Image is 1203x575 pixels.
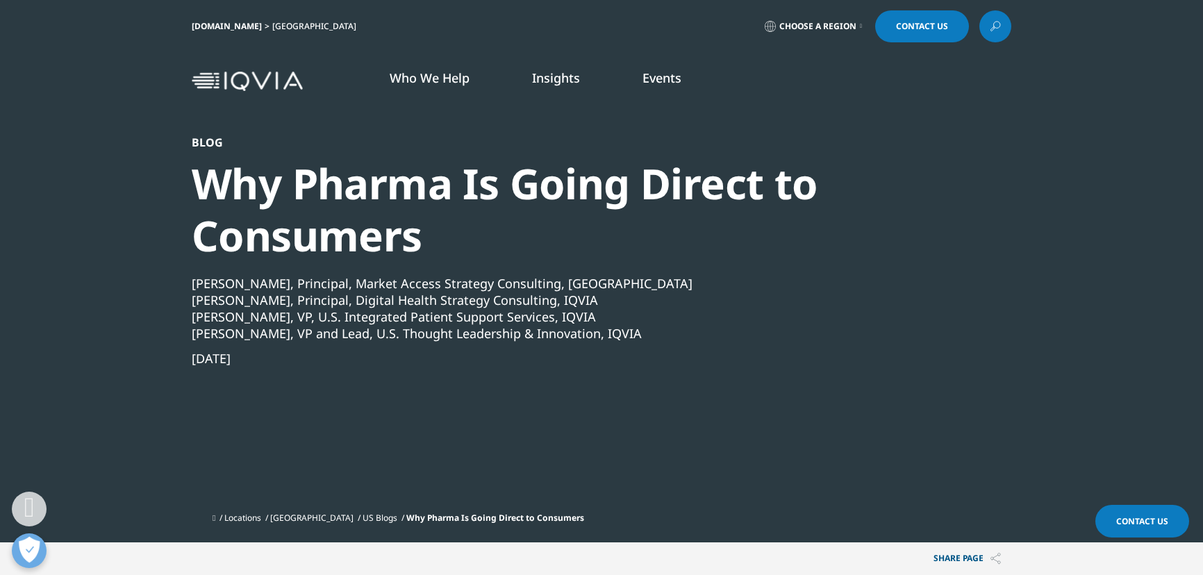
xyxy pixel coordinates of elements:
[192,325,936,342] div: [PERSON_NAME], VP and Lead, U.S. Thought Leadership & Innovation, IQVIA
[779,21,856,32] span: Choose a Region
[224,512,261,524] a: Locations
[390,69,470,86] a: Who We Help
[990,553,1001,565] img: Share PAGE
[363,512,397,524] a: US Blogs
[896,22,948,31] span: Contact Us
[270,512,354,524] a: [GEOGRAPHIC_DATA]
[192,292,936,308] div: [PERSON_NAME], Principal, Digital Health Strategy Consulting, IQVIA
[406,512,584,524] span: Why Pharma Is Going Direct to Consumers
[12,533,47,568] button: Open Preferences
[1116,515,1168,527] span: Contact Us
[923,542,1011,575] button: Share PAGEShare PAGE
[192,158,936,262] div: Why Pharma Is Going Direct to Consumers
[192,20,262,32] a: [DOMAIN_NAME]
[923,542,1011,575] p: Share PAGE
[272,21,362,32] div: [GEOGRAPHIC_DATA]
[192,72,303,92] img: IQVIA Healthcare Information Technology and Pharma Clinical Research Company
[642,69,681,86] a: Events
[1095,505,1189,537] a: Contact Us
[192,350,936,367] div: [DATE]
[192,275,936,292] div: [PERSON_NAME], Principal, Market Access Strategy Consulting, [GEOGRAPHIC_DATA]
[192,135,936,149] div: Blog
[192,308,936,325] div: [PERSON_NAME], VP, U.S. Integrated Patient Support Services, IQVIA
[308,49,1011,114] nav: Primary
[875,10,969,42] a: Contact Us
[532,69,580,86] a: Insights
